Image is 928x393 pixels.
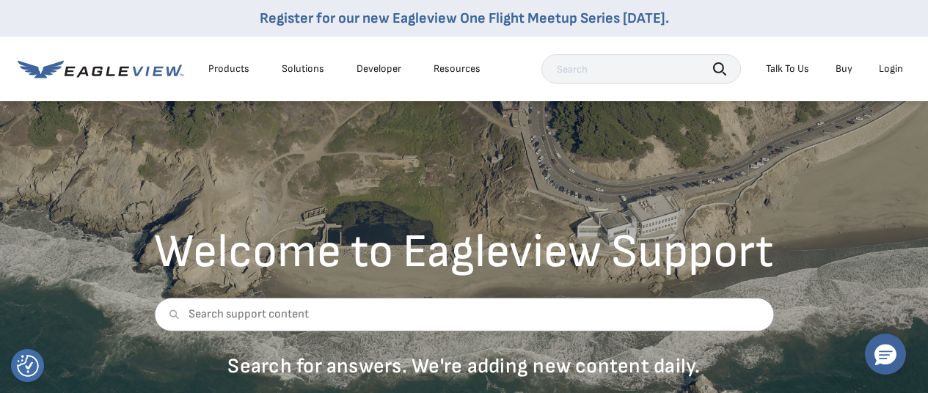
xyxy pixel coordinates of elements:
[154,353,774,379] p: Search for answers. We're adding new content daily.
[154,229,774,276] h2: Welcome to Eagleview Support
[282,62,324,76] div: Solutions
[836,62,852,76] a: Buy
[17,355,39,377] button: Consent Preferences
[766,62,809,76] div: Talk To Us
[154,298,774,331] input: Search support content
[357,62,401,76] a: Developer
[865,334,906,375] button: Hello, have a question? Let’s chat.
[879,62,903,76] div: Login
[260,10,669,27] a: Register for our new Eagleview One Flight Meetup Series [DATE].
[541,54,741,84] input: Search
[434,62,481,76] div: Resources
[17,355,39,377] img: Revisit consent button
[208,62,249,76] div: Products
